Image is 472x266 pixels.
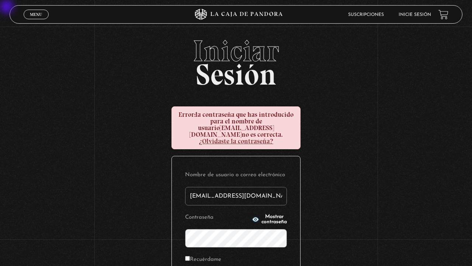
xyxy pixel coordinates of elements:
[348,13,384,17] a: Suscripciones
[171,106,301,149] div: la contraseña que has introducido para el nombre de usuario no es correcta.
[30,12,42,17] span: Menu
[261,214,287,225] span: Mostrar contraseña
[185,212,250,224] label: Contraseña
[185,256,190,261] input: Recuérdame
[438,10,448,20] a: View your shopping cart
[252,214,287,225] button: Mostrar contraseña
[10,36,463,83] h2: Sesión
[10,36,463,66] span: Iniciar
[28,18,45,24] span: Cerrar
[399,13,431,17] a: Inicie sesión
[178,110,195,119] strong: Error:
[185,170,287,181] label: Nombre de usuario o correo electrónico
[199,137,273,145] a: ¿Olvidaste la contraseña?
[185,254,221,266] label: Recuérdame
[190,124,274,139] strong: [EMAIL_ADDRESS][DOMAIN_NAME]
